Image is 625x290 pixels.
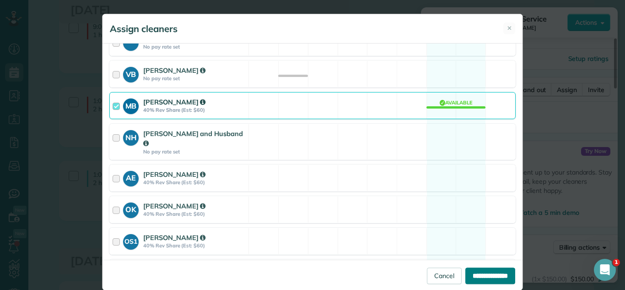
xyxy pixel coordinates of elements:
[507,24,512,33] span: ✕
[143,242,246,249] strong: 40% Rev Share (Est: $60)
[143,75,246,82] strong: No pay rate set
[123,234,139,246] strong: OS1
[123,202,139,215] strong: OK
[143,44,246,50] strong: No pay rate set
[143,202,205,210] strong: [PERSON_NAME]
[613,259,620,266] span: 1
[427,268,462,284] a: Cancel
[143,107,246,113] strong: 40% Rev Share (Est: $60)
[594,259,616,281] iframe: Intercom live chat
[143,179,246,186] strong: 40% Rev Share (Est: $60)
[143,98,205,106] strong: [PERSON_NAME]
[143,233,205,242] strong: [PERSON_NAME]
[143,170,205,179] strong: [PERSON_NAME]
[143,129,243,148] strong: [PERSON_NAME] and Husband
[143,148,246,155] strong: No pay rate set
[143,211,246,217] strong: 40% Rev Share (Est: $60)
[123,130,139,143] strong: NH
[123,98,139,111] strong: MB
[123,171,139,184] strong: AE
[110,22,178,35] h5: Assign cleaners
[143,66,205,75] strong: [PERSON_NAME]
[123,67,139,80] strong: VB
